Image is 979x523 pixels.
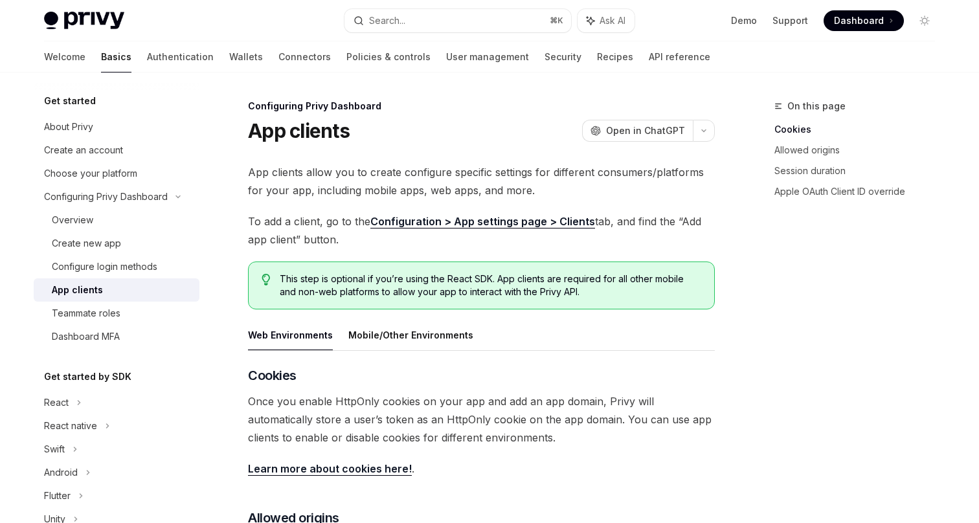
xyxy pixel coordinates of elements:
[248,212,715,249] span: To add a client, go to the tab, and find the “Add app client” button.
[578,9,635,32] button: Ask AI
[44,369,131,384] h5: Get started by SDK
[370,215,595,228] a: Configuration > App settings page > Clients
[34,255,199,278] a: Configure login methods
[52,212,93,228] div: Overview
[824,10,904,31] a: Dashboard
[248,462,412,476] a: Learn more about cookies here!
[34,208,199,232] a: Overview
[914,10,935,31] button: Toggle dark mode
[44,395,69,410] div: React
[44,119,93,135] div: About Privy
[34,232,199,255] a: Create new app
[348,320,473,350] button: Mobile/Other Environments
[34,302,199,325] a: Teammate roles
[52,236,121,251] div: Create new app
[582,120,693,142] button: Open in ChatGPT
[229,41,263,72] a: Wallets
[147,41,214,72] a: Authentication
[34,278,199,302] a: App clients
[606,124,685,137] span: Open in ChatGPT
[44,166,137,181] div: Choose your platform
[248,119,350,142] h1: App clients
[248,100,715,113] div: Configuring Privy Dashboard
[44,441,65,457] div: Swift
[34,115,199,139] a: About Privy
[52,329,120,344] div: Dashboard MFA
[346,41,431,72] a: Policies & controls
[550,16,563,26] span: ⌘ K
[278,41,331,72] a: Connectors
[101,41,131,72] a: Basics
[369,13,405,28] div: Search...
[772,14,808,27] a: Support
[52,306,120,321] div: Teammate roles
[344,9,571,32] button: Search...⌘K
[44,93,96,109] h5: Get started
[248,366,297,384] span: Cookies
[248,320,333,350] button: Web Environments
[545,41,581,72] a: Security
[774,181,945,202] a: Apple OAuth Client ID override
[44,41,85,72] a: Welcome
[280,273,701,298] span: This step is optional if you’re using the React SDK. App clients are required for all other mobil...
[787,98,846,114] span: On this page
[44,189,168,205] div: Configuring Privy Dashboard
[774,161,945,181] a: Session duration
[248,392,715,447] span: Once you enable HttpOnly cookies on your app and add an app domain, Privy will automatically stor...
[44,465,78,480] div: Android
[34,139,199,162] a: Create an account
[834,14,884,27] span: Dashboard
[52,282,103,298] div: App clients
[597,41,633,72] a: Recipes
[34,325,199,348] a: Dashboard MFA
[248,163,715,199] span: App clients allow you to create configure specific settings for different consumers/platforms for...
[44,12,124,30] img: light logo
[34,162,199,185] a: Choose your platform
[774,140,945,161] a: Allowed origins
[262,274,271,285] svg: Tip
[248,460,715,478] span: .
[44,142,123,158] div: Create an account
[44,488,71,504] div: Flutter
[774,119,945,140] a: Cookies
[649,41,710,72] a: API reference
[44,418,97,434] div: React native
[446,41,529,72] a: User management
[600,14,625,27] span: Ask AI
[52,259,157,274] div: Configure login methods
[731,14,757,27] a: Demo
